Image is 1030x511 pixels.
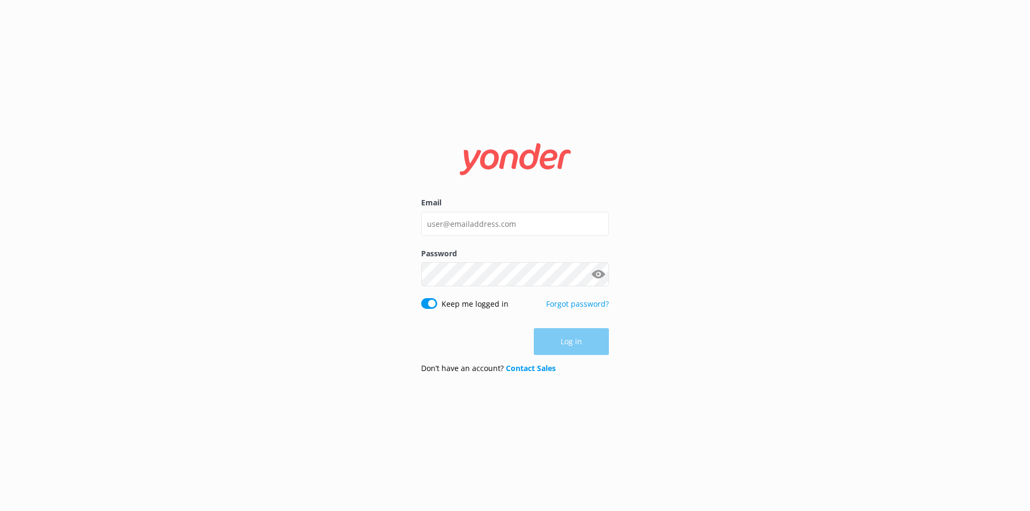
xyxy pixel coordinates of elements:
[421,248,609,260] label: Password
[442,298,509,310] label: Keep me logged in
[506,363,556,373] a: Contact Sales
[587,264,609,285] button: Show password
[421,362,556,374] p: Don’t have an account?
[421,212,609,236] input: user@emailaddress.com
[546,299,609,309] a: Forgot password?
[421,197,609,209] label: Email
